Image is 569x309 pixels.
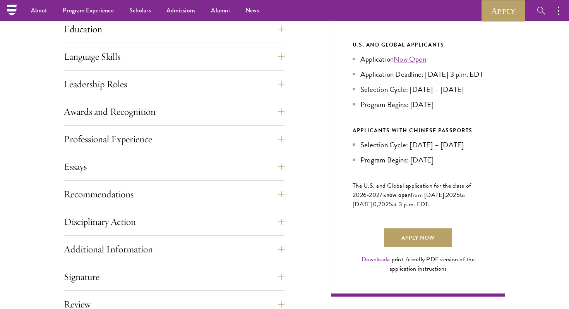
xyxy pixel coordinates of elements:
span: 5 [456,190,460,200]
li: Selection Cycle: [DATE] – [DATE] [353,139,483,150]
div: U.S. and Global Applicants [353,40,483,50]
span: at 3 p.m. EDT. [392,200,430,209]
span: The U.S. and Global application for the class of 202 [353,181,471,200]
span: to [DATE] [353,190,465,209]
button: Additional Information [64,240,284,259]
span: 0 [373,200,377,209]
button: Signature [64,268,284,286]
button: Education [64,20,284,38]
li: Application [353,54,483,65]
div: a print-friendly PDF version of the application instructions [353,255,483,273]
a: Now Open [394,54,426,65]
a: Download [362,255,387,264]
li: Program Begins: [DATE] [353,99,483,110]
span: , [377,200,378,209]
span: -202 [367,190,379,200]
button: Essays [64,157,284,176]
span: from [DATE], [411,190,446,200]
span: 6 [363,190,367,200]
li: Application Deadline: [DATE] 3 p.m. EDT [353,69,483,80]
button: Disciplinary Action [64,212,284,231]
span: is [382,190,386,200]
button: Leadership Roles [64,75,284,93]
a: Apply Now [384,228,452,247]
div: APPLICANTS WITH CHINESE PASSPORTS [353,126,483,135]
span: 202 [446,190,456,200]
button: Language Skills [64,47,284,66]
span: 5 [389,200,392,209]
li: Selection Cycle: [DATE] – [DATE] [353,84,483,95]
li: Program Begins: [DATE] [353,154,483,166]
button: Professional Experience [64,130,284,148]
span: 7 [379,190,382,200]
span: 202 [378,200,389,209]
button: Recommendations [64,185,284,204]
span: now open [386,190,411,199]
button: Awards and Recognition [64,102,284,121]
